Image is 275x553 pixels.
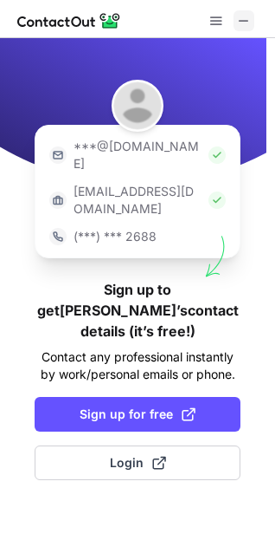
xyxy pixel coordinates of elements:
[35,446,240,480] button: Login
[49,146,67,164] img: https://contactout.com/extension/app/static/media/login-email-icon.f64bce713bb5cd1896fef81aa7b14a...
[110,454,166,472] span: Login
[17,10,121,31] img: ContactOut v5.3.10
[74,138,201,172] p: ***@[DOMAIN_NAME]
[35,279,240,342] h1: Sign up to get [PERSON_NAME]’s contact details (it’s free!)
[74,183,201,218] p: [EMAIL_ADDRESS][DOMAIN_NAME]
[35,397,240,432] button: Sign up for free
[80,406,195,423] span: Sign up for free
[208,146,226,164] img: Check Icon
[112,80,163,132] img: Patrick Tallon
[208,192,226,209] img: Check Icon
[49,192,67,209] img: https://contactout.com/extension/app/static/media/login-work-icon.638a5007170bc45168077fde17b29a1...
[35,348,240,383] p: Contact any professional instantly by work/personal emails or phone.
[49,228,67,245] img: https://contactout.com/extension/app/static/media/login-phone-icon.bacfcb865e29de816d437549d7f4cb...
